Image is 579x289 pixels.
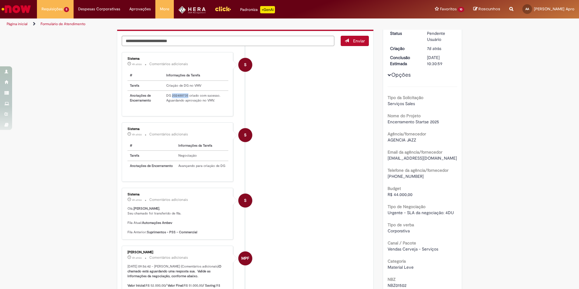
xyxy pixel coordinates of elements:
[427,46,441,51] time: 23/09/2025 14:42:17
[132,62,142,66] time: 30/09/2025 09:57:19
[41,6,63,12] span: Requisições
[388,283,406,288] span: NBZ01502
[388,131,426,137] b: Agência/fornecedor
[142,221,172,225] b: Automações Ambev
[388,277,395,282] b: NBZ
[41,22,85,26] a: Formulário de Atendimento
[388,258,406,264] b: Categoria
[341,36,369,46] button: Enviar
[388,174,424,179] span: [PHONE_NUMBER]
[478,6,500,12] span: Rascunhos
[388,228,410,234] span: Corporativa
[127,151,176,161] th: Tarefa
[127,193,228,196] div: Sistema
[388,155,457,161] span: [EMAIL_ADDRESS][DOMAIN_NAME]
[388,246,438,252] span: Vendas Cerveja - Serviços
[129,6,151,12] span: Aprovações
[1,3,32,15] img: ServiceNow
[149,132,188,137] small: Comentários adicionais
[165,283,184,288] b: / Valor Final:
[78,6,120,12] span: Despesas Corporativas
[388,119,439,125] span: Encerramento Startse 2025
[132,62,142,66] span: 4h atrás
[132,198,142,202] time: 30/09/2025 09:57:13
[132,198,142,202] span: 4h atrás
[388,204,425,209] b: Tipo de Negociação
[132,133,142,136] span: 4h atrás
[132,256,142,260] time: 30/09/2025 09:56:42
[203,283,216,288] b: / Saving:
[7,22,28,26] a: Página inicial
[5,18,382,30] ul: Trilhas de página
[244,128,246,142] span: S
[353,38,365,44] span: Enviar
[240,6,275,13] div: Padroniza
[127,71,164,81] th: #
[134,206,159,211] b: [PERSON_NAME]
[215,4,231,13] img: click_logo_yellow_360x200.png
[244,58,246,72] span: S
[122,36,334,46] textarea: Digite sua mensagem aqui...
[238,128,252,142] div: System
[127,251,228,254] div: [PERSON_NAME]
[127,141,176,151] th: #
[132,133,142,136] time: 30/09/2025 09:57:14
[473,6,500,12] a: Rascunhos
[176,141,228,151] th: Informações da Tarefa
[238,251,252,265] div: Marcus Paulo Furtado Silva
[260,6,275,13] p: +GenAi
[160,6,169,12] span: More
[132,256,142,260] span: 4h atrás
[388,222,414,228] b: Tipo de verba
[127,91,164,105] th: Anotações de Encerramento
[388,186,401,191] b: Budget
[388,192,412,197] span: R$ 44.000,00
[388,210,454,215] span: Urgente - SLA da negociação: 4DU
[127,206,228,235] p: Olá, , Seu chamado foi transferido de fila. Fila Atual: Fila Anterior:
[388,264,414,270] span: Material Leve
[427,46,441,51] span: 7d atrás
[534,6,574,12] span: [PERSON_NAME] Apro
[388,137,416,143] span: AGENCIA JAZZ
[388,113,421,118] b: Nome do Projeto
[440,6,457,12] span: Favoritos
[147,230,197,234] b: Suprimentos - PSS - Commercial
[427,30,455,42] div: Pendente Usuário
[388,240,416,246] b: Canal / Pacote
[388,168,448,173] b: Telefone da agência/fornecedor
[149,197,188,202] small: Comentários adicionais
[178,6,206,14] img: HeraLogo.png
[149,61,188,67] small: Comentários adicionais
[385,45,423,51] dt: Criação
[238,194,252,208] div: System
[149,255,188,260] small: Comentários adicionais
[458,7,464,12] span: 10
[127,57,228,61] div: Sistema
[64,7,69,12] span: 5
[388,149,442,155] b: Email da agência/fornecedor
[244,193,246,208] span: S
[388,95,423,100] b: Tipo da Solicitação
[164,81,228,91] td: Criação de DG no VMV
[427,55,455,67] div: [DATE] 10:30:59
[164,91,228,105] td: DG 202488735 criado com sucesso. Aguardando aprovação no VMV.
[385,55,423,67] dt: Conclusão Estimada
[241,251,249,266] span: MPF
[525,7,529,11] span: AA
[385,30,423,36] dt: Status
[176,161,228,171] td: Avançando para criação de DG
[127,161,176,171] th: Anotações de Encerramento
[388,101,415,106] span: Serviços Sales
[427,45,455,51] div: 23/09/2025 14:42:17
[238,58,252,72] div: System
[127,127,228,131] div: Sistema
[164,71,228,81] th: Informações da Tarefa
[127,81,164,91] th: Tarefa
[127,264,222,288] b: O chamado está aguardando uma resposta sua. Valide as informações da negociação, conforme abaixo....
[176,151,228,161] td: Negociação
